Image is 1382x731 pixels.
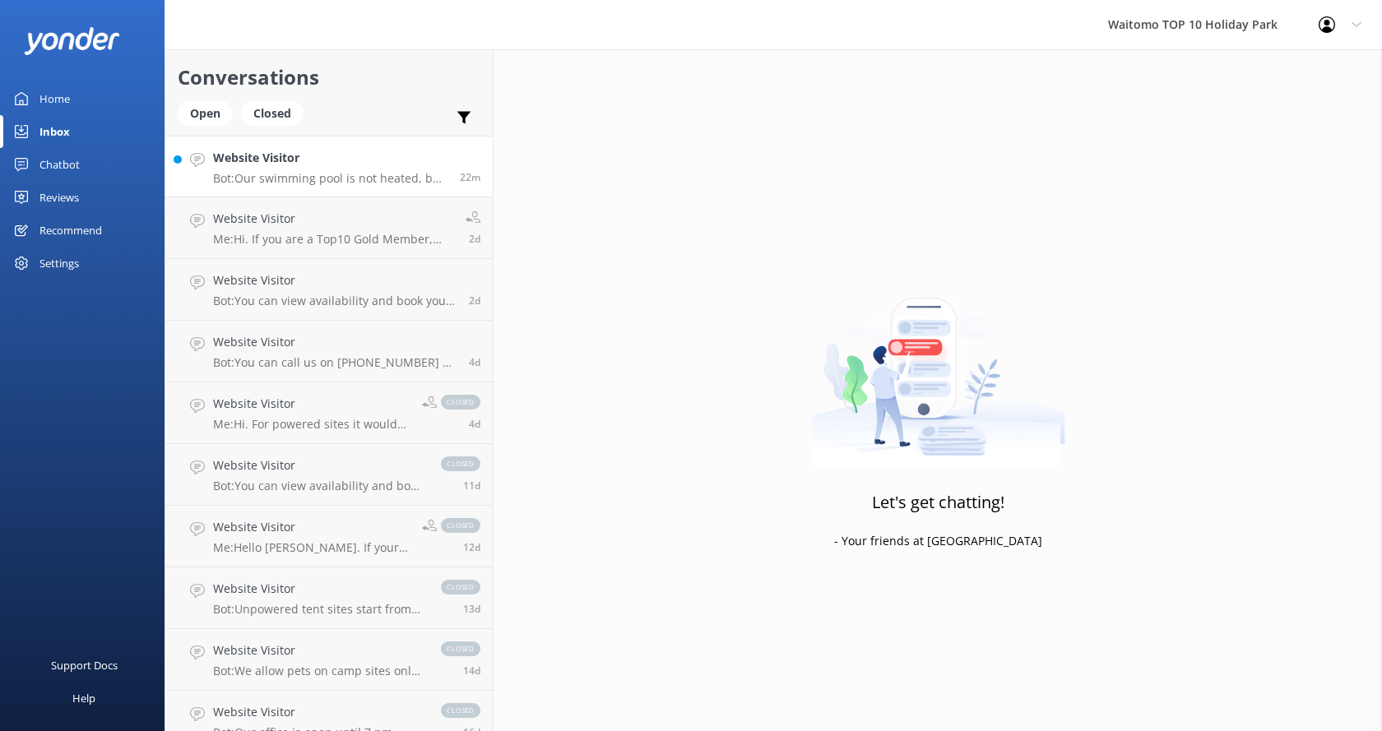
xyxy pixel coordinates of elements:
div: Support Docs [51,649,118,682]
div: Settings [39,247,79,280]
p: Me: Hi. For powered sites it would be $44 for 1 person and 1 pet per night. [213,417,410,432]
a: Website VisitorMe:Hello [PERSON_NAME]. If your flight is delayed we can do a date change for your... [165,506,493,567]
p: Bot: Our swimming pool is not heated, but our hot tub is set at 39 degrees Celsius. [213,171,448,186]
a: Website VisitorBot:You can call us on [PHONE_NUMBER] or [PHONE_NUMBER].4d [165,321,493,382]
a: Closed [241,104,312,122]
div: Help [72,682,95,715]
h4: Website Visitor [213,703,424,721]
span: 05:50pm 15-Aug-2025 (UTC +12:00) Pacific/Auckland [469,355,480,369]
span: closed [441,641,480,656]
img: artwork of a man stealing a conversation from at giant smartphone [811,263,1065,469]
h4: Website Visitor [213,580,424,598]
h4: Website Visitor [213,518,410,536]
a: Open [178,104,241,122]
p: Bot: You can call us on [PHONE_NUMBER] or [PHONE_NUMBER]. [213,355,457,370]
h4: Website Visitor [213,210,453,228]
span: closed [441,703,480,718]
span: 09:38am 09-Aug-2025 (UTC +12:00) Pacific/Auckland [463,479,480,493]
h4: Website Visitor [213,395,410,413]
a: Website VisitorBot:You can view availability and book your Top 10 Holiday stay on our website at ... [165,259,493,321]
h4: Website Visitor [213,641,424,659]
span: closed [441,395,480,409]
span: 05:53pm 06-Aug-2025 (UTC +12:00) Pacific/Auckland [463,602,480,616]
span: 12:45pm 17-Aug-2025 (UTC +12:00) Pacific/Auckland [469,294,480,308]
div: Closed [241,101,304,126]
span: 01:56pm 07-Aug-2025 (UTC +12:00) Pacific/Auckland [463,540,480,554]
a: Website VisitorMe:Hi. For powered sites it would be $44 for 1 person and 1 pet per night.closed4d [165,382,493,444]
div: Chatbot [39,148,80,181]
p: Bot: You can view availability and book your Top 10 Holiday stay on our website at [URL][DOMAIN_N... [213,294,457,308]
span: closed [441,580,480,595]
div: Inbox [39,115,70,148]
h4: Website Visitor [213,271,457,289]
div: Recommend [39,214,102,247]
h4: Website Visitor [213,149,448,167]
p: Me: Hello [PERSON_NAME]. If your flight is delayed we can do a date change for your booking if ne... [213,540,410,555]
a: Website VisitorBot:Our swimming pool is not heated, but our hot tub is set at 39 degrees Celsius.22m [165,136,493,197]
div: Home [39,82,70,115]
img: yonder-white-logo.png [25,27,119,54]
h4: Website Visitor [213,456,424,474]
span: 05:46pm 05-Aug-2025 (UTC +12:00) Pacific/Auckland [463,664,480,678]
p: Me: Hi. If you are a Top10 Gold Member, you would receive 15% off the $64 (powered site for 2 peo... [213,232,453,247]
p: Bot: You can view availability and book your Top 10 Holiday stay on our website at [URL][DOMAIN_N... [213,479,424,493]
div: Open [178,101,233,126]
span: closed [441,518,480,533]
h3: Let's get chatting! [872,489,1004,516]
a: Website VisitorBot:You can view availability and book your Top 10 Holiday stay on our website at ... [165,444,493,506]
a: Website VisitorMe:Hi. If you are a Top10 Gold Member, you would receive 15% off the $64 (powered ... [165,197,493,259]
span: 11:27am 20-Aug-2025 (UTC +12:00) Pacific/Auckland [460,170,480,184]
h4: Website Visitor [213,333,457,351]
h2: Conversations [178,62,480,93]
div: Reviews [39,181,79,214]
span: 03:10pm 17-Aug-2025 (UTC +12:00) Pacific/Auckland [469,232,480,246]
p: Bot: Unpowered tent sites start from $31 for the first person and $30 for every additional adult. [213,602,424,617]
span: closed [441,456,480,471]
p: Bot: We allow pets on camp sites only, by prior arrangement outside of peak season, with a charge... [213,664,424,678]
span: 12:26pm 15-Aug-2025 (UTC +12:00) Pacific/Auckland [469,417,480,431]
a: Website VisitorBot:Unpowered tent sites start from $31 for the first person and $30 for every add... [165,567,493,629]
a: Website VisitorBot:We allow pets on camp sites only, by prior arrangement outside of peak season,... [165,629,493,691]
p: - Your friends at [GEOGRAPHIC_DATA] [834,532,1042,550]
